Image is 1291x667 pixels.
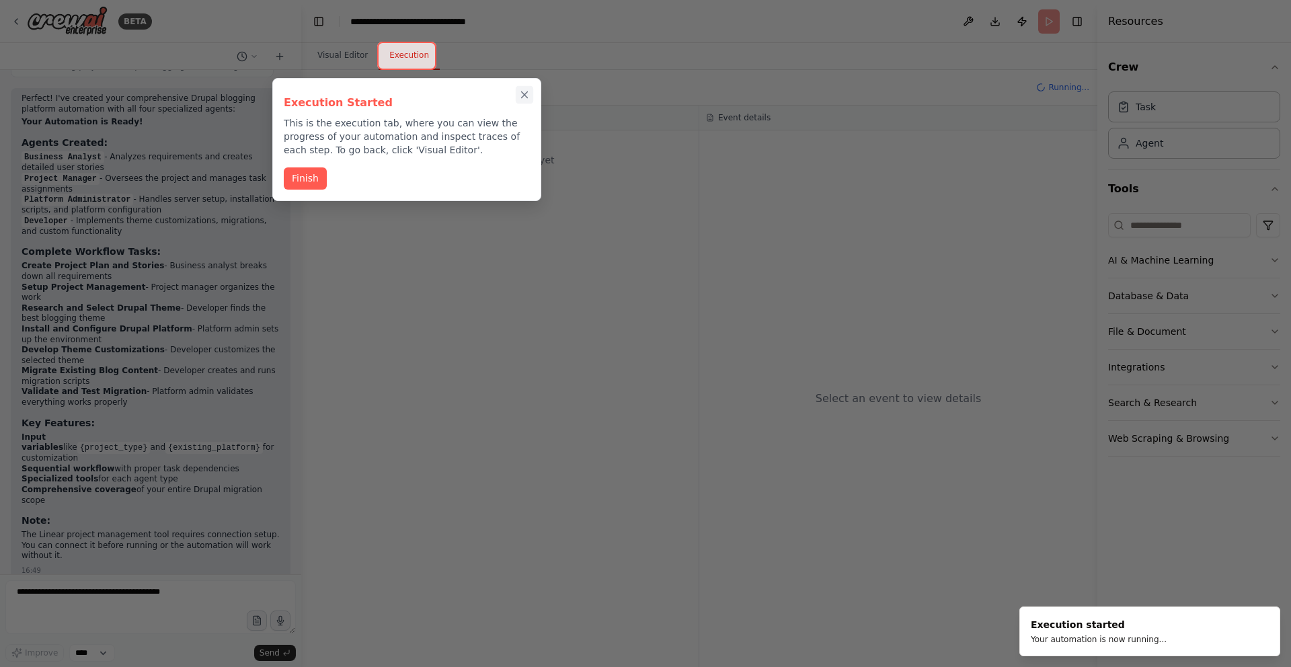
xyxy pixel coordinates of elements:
p: This is the execution tab, where you can view the progress of your automation and inspect traces ... [284,116,530,157]
h3: Execution Started [284,95,530,111]
button: Finish [284,167,327,190]
button: Hide left sidebar [309,12,328,31]
div: Your automation is now running... [1031,634,1167,645]
div: Execution started [1031,618,1167,631]
button: Close walkthrough [516,86,533,104]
